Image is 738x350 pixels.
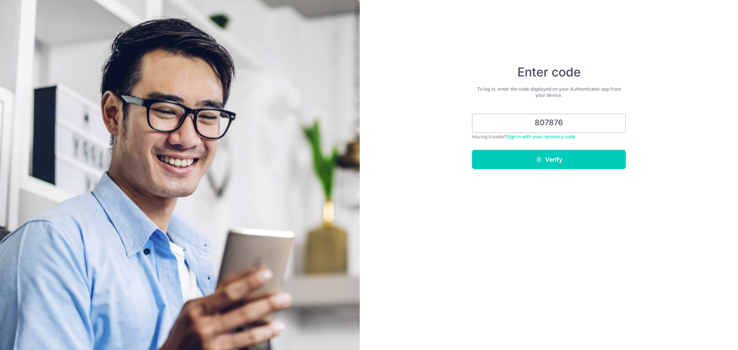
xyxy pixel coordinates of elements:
[472,133,626,141] div: Having trouble?
[472,114,626,133] input: Enter 6 digit code
[506,134,575,139] a: Sign in with your recovery code
[472,86,626,98] div: To log in, enter the code displayed on your Authenticator app from your device.
[472,65,626,80] h4: Enter code
[472,150,626,169] button: Verify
